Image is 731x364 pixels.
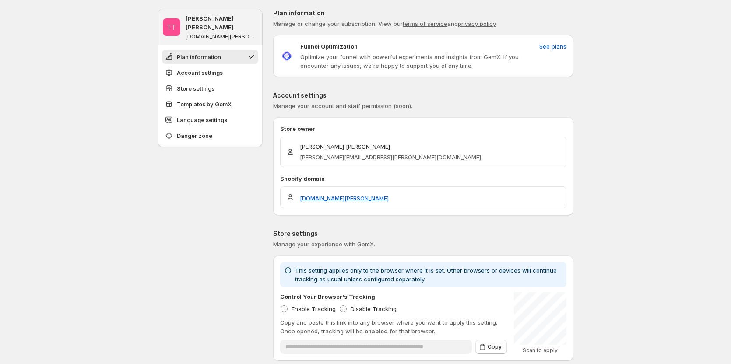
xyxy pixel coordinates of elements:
[177,131,212,140] span: Danger zone
[177,84,214,93] span: Store settings
[162,129,258,143] button: Danger zone
[514,347,566,354] p: Scan to apply
[177,68,223,77] span: Account settings
[280,49,293,63] img: Funnel Optimization
[295,267,557,283] span: This setting applies only to the browser where it is set. Other browsers or devices will continue...
[177,52,221,61] span: Plan information
[177,100,232,108] span: Templates by GemX
[351,305,397,312] span: Disable Tracking
[177,115,227,124] span: Language settings
[273,9,573,17] p: Plan information
[458,20,496,27] a: privacy policy
[300,142,481,151] p: [PERSON_NAME] [PERSON_NAME]
[300,52,536,70] p: Optimize your funnel with powerful experiments and insights from GemX. If you encounter any issue...
[163,18,180,36] span: Tanya Tanya
[403,20,447,27] a: terms of service
[539,42,566,51] span: See plans
[162,113,258,127] button: Language settings
[280,174,566,183] p: Shopify domain
[292,305,336,312] span: Enable Tracking
[365,328,388,335] span: enabled
[488,343,502,350] span: Copy
[167,23,176,31] text: TT
[162,97,258,111] button: Templates by GemX
[280,318,507,336] p: Copy and paste this link into any browser where you want to apply this setting. Once opened, trac...
[273,241,375,248] span: Manage your experience with GemX.
[273,20,497,27] span: Manage or change your subscription. View our and .
[162,50,258,64] button: Plan information
[280,124,566,133] p: Store owner
[534,39,572,53] button: See plans
[273,102,412,109] span: Manage your account and staff permission (soon).
[273,229,573,238] p: Store settings
[300,194,389,203] a: [DOMAIN_NAME][PERSON_NAME]
[280,292,375,301] p: Control Your Browser's Tracking
[273,91,573,100] p: Account settings
[186,14,257,31] p: [PERSON_NAME] [PERSON_NAME]
[162,81,258,95] button: Store settings
[162,66,258,80] button: Account settings
[475,340,507,354] button: Copy
[300,153,481,161] p: [PERSON_NAME][EMAIL_ADDRESS][PERSON_NAME][DOMAIN_NAME]
[186,33,257,40] p: [DOMAIN_NAME][PERSON_NAME]
[300,42,358,51] p: Funnel Optimization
